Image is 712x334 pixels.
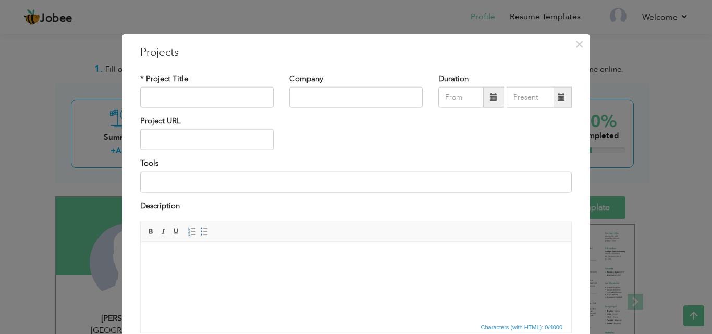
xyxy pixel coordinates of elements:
a: Underline [170,226,182,238]
label: Description [140,200,180,211]
a: Italic [158,226,169,238]
label: Company [289,73,323,84]
a: Insert/Remove Bulleted List [199,226,210,238]
a: Bold [145,226,157,238]
button: Close [571,35,587,52]
a: Insert/Remove Numbered List [186,226,198,238]
label: Project URL [140,116,181,127]
h3: Projects [140,44,572,60]
div: Statistics [479,323,566,332]
label: Tools [140,158,158,169]
span: × [575,34,584,53]
input: From [438,87,483,108]
label: Duration [438,73,469,84]
input: Present [507,87,554,108]
label: * Project Title [140,73,188,84]
iframe: Rich Text Editor, projectEditor [141,242,571,320]
span: Characters (with HTML): 0/4000 [479,323,565,332]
